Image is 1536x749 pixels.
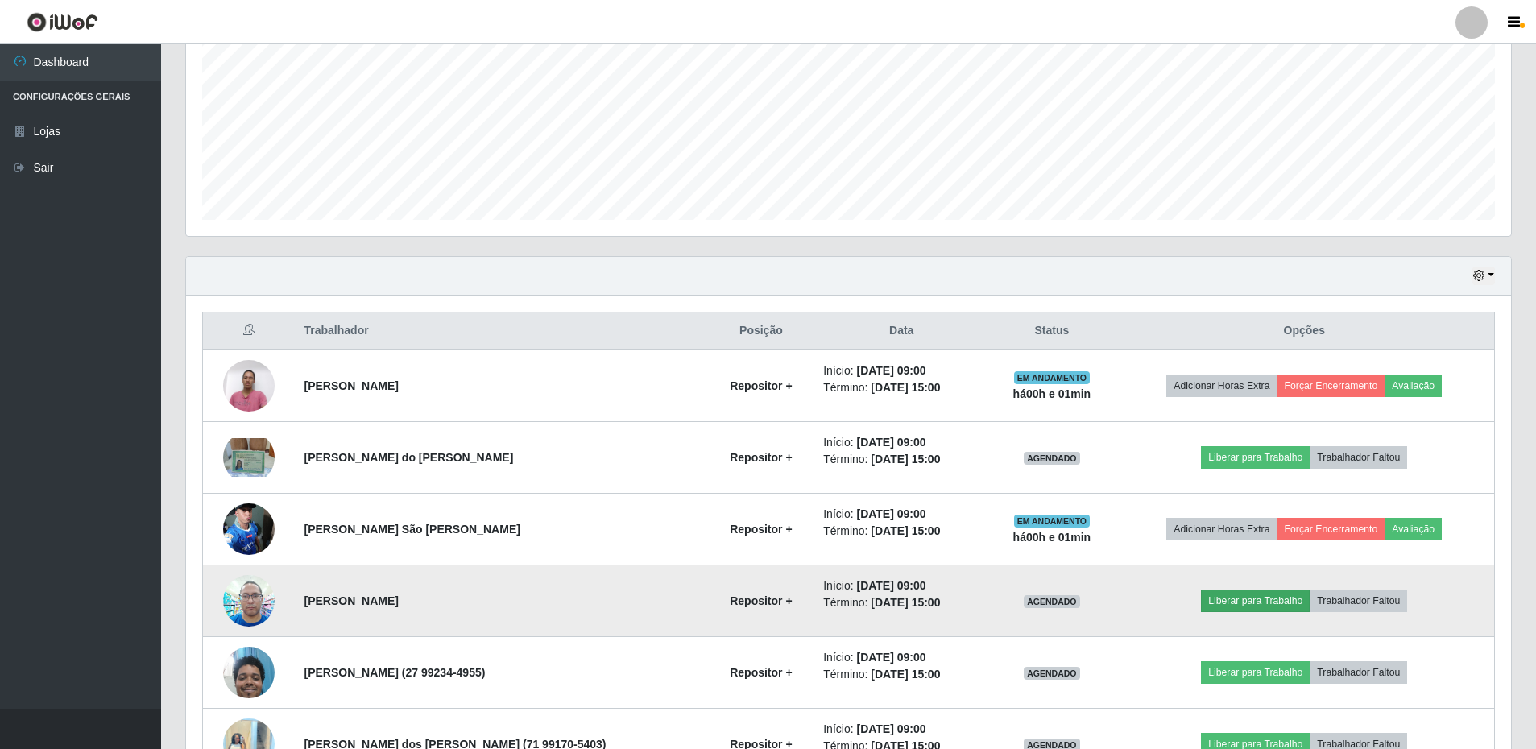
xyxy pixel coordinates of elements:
[1201,446,1310,469] button: Liberar para Trabalho
[1310,590,1407,612] button: Trabalhador Faltou
[823,451,979,468] li: Término:
[823,577,979,594] li: Início:
[1385,374,1442,397] button: Avaliação
[1310,446,1407,469] button: Trabalhador Faltou
[1201,590,1310,612] button: Liberar para Trabalho
[223,438,275,477] img: 1752013122469.jpeg
[823,666,979,683] li: Término:
[823,594,979,611] li: Término:
[1014,371,1091,384] span: EM ANDAMENTO
[823,434,979,451] li: Início:
[304,666,486,679] strong: [PERSON_NAME] (27 99234-4955)
[856,651,925,664] time: [DATE] 09:00
[871,381,940,394] time: [DATE] 15:00
[1277,518,1385,540] button: Forçar Encerramento
[989,312,1114,350] th: Status
[1024,452,1080,465] span: AGENDADO
[1024,595,1080,608] span: AGENDADO
[304,451,514,464] strong: [PERSON_NAME] do [PERSON_NAME]
[730,666,792,679] strong: Repositor +
[730,523,792,536] strong: Repositor +
[304,379,399,392] strong: [PERSON_NAME]
[1201,661,1310,684] button: Liberar para Trabalho
[1013,531,1091,544] strong: há 00 h e 01 min
[823,721,979,738] li: Início:
[856,436,925,449] time: [DATE] 09:00
[823,523,979,540] li: Término:
[1115,312,1495,350] th: Opções
[1166,518,1277,540] button: Adicionar Horas Extra
[304,594,399,607] strong: [PERSON_NAME]
[1310,661,1407,684] button: Trabalhador Faltou
[1013,387,1091,400] strong: há 00 h e 01 min
[823,379,979,396] li: Término:
[304,523,520,536] strong: [PERSON_NAME] São [PERSON_NAME]
[1277,374,1385,397] button: Forçar Encerramento
[856,507,925,520] time: [DATE] 09:00
[856,364,925,377] time: [DATE] 09:00
[223,566,275,635] img: 1752581943955.jpeg
[295,312,709,350] th: Trabalhador
[856,722,925,735] time: [DATE] 09:00
[27,12,98,32] img: CoreUI Logo
[823,362,979,379] li: Início:
[823,649,979,666] li: Início:
[709,312,814,350] th: Posição
[730,594,792,607] strong: Repositor +
[856,579,925,592] time: [DATE] 09:00
[1166,374,1277,397] button: Adicionar Horas Extra
[730,379,792,392] strong: Repositor +
[814,312,989,350] th: Data
[871,668,940,681] time: [DATE] 15:00
[1024,667,1080,680] span: AGENDADO
[871,453,940,466] time: [DATE] 15:00
[223,351,275,420] img: 1751500002746.jpeg
[223,495,275,563] img: 1752777150518.jpeg
[871,596,940,609] time: [DATE] 15:00
[223,638,275,706] img: 1753733512120.jpeg
[871,524,940,537] time: [DATE] 15:00
[1014,515,1091,528] span: EM ANDAMENTO
[730,451,792,464] strong: Repositor +
[1385,518,1442,540] button: Avaliação
[823,506,979,523] li: Início:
